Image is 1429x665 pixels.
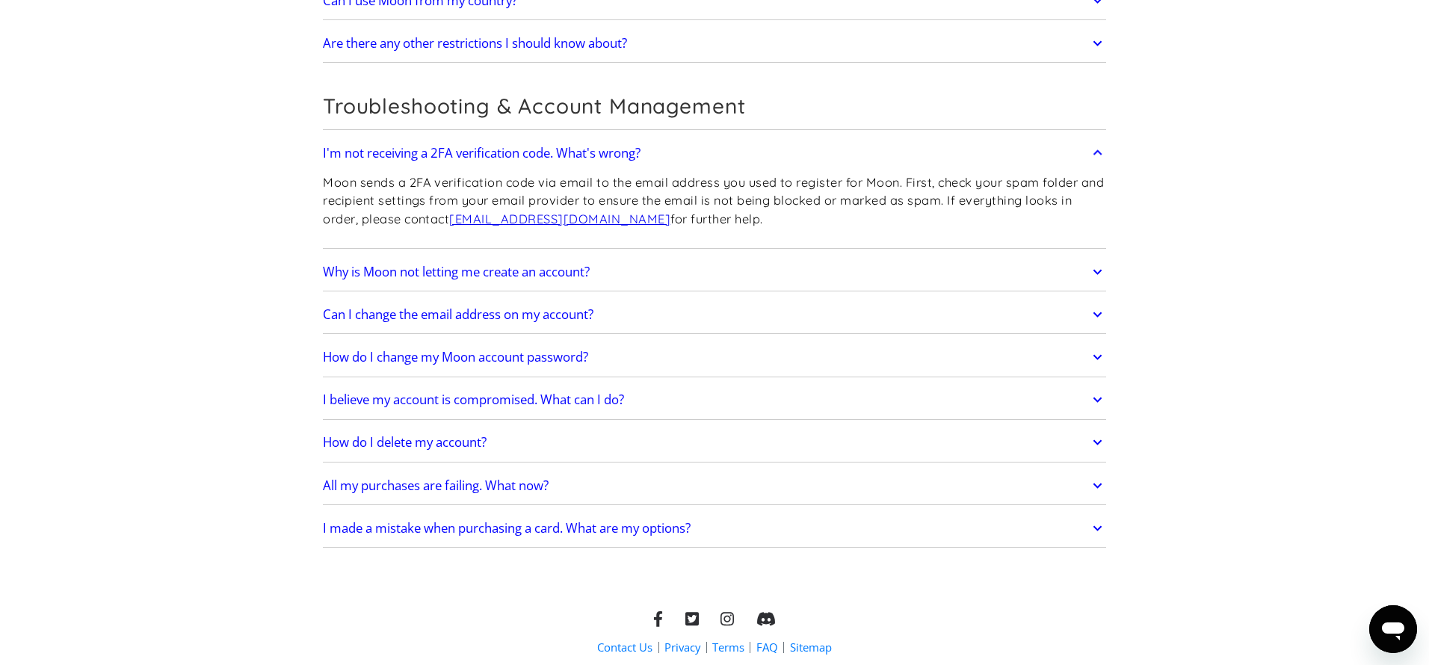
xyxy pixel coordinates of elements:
[449,211,670,226] a: [EMAIL_ADDRESS][DOMAIN_NAME]
[323,28,1106,59] a: Are there any other restrictions I should know about?
[323,521,691,536] h2: I made a mistake when purchasing a card. What are my options?
[790,640,832,655] a: Sitemap
[1369,605,1417,653] iframe: Button to launch messaging window
[323,173,1106,229] p: Moon sends a 2FA verification code via email to the email address you used to register for Moon. ...
[323,392,624,407] h2: I believe my account is compromised. What can I do?
[323,146,641,161] h2: I'm not receiving a 2FA verification code. What's wrong?
[323,513,1106,544] a: I made a mistake when purchasing a card. What are my options?
[597,640,652,655] a: Contact Us
[323,137,1106,169] a: I'm not receiving a 2FA verification code. What's wrong?
[323,427,1106,458] a: How do I delete my account?
[323,36,627,51] h2: Are there any other restrictions I should know about?
[712,640,744,655] a: Terms
[323,350,588,365] h2: How do I change my Moon account password?
[323,307,593,322] h2: Can I change the email address on my account?
[323,265,590,279] h2: Why is Moon not letting me create an account?
[323,478,549,493] h2: All my purchases are failing. What now?
[756,640,778,655] a: FAQ
[323,256,1106,288] a: Why is Moon not letting me create an account?
[323,93,1106,119] h2: Troubleshooting & Account Management
[323,299,1106,330] a: Can I change the email address on my account?
[323,470,1106,501] a: All my purchases are failing. What now?
[323,435,487,450] h2: How do I delete my account?
[323,341,1106,373] a: How do I change my Moon account password?
[323,384,1106,415] a: I believe my account is compromised. What can I do?
[664,640,700,655] a: Privacy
